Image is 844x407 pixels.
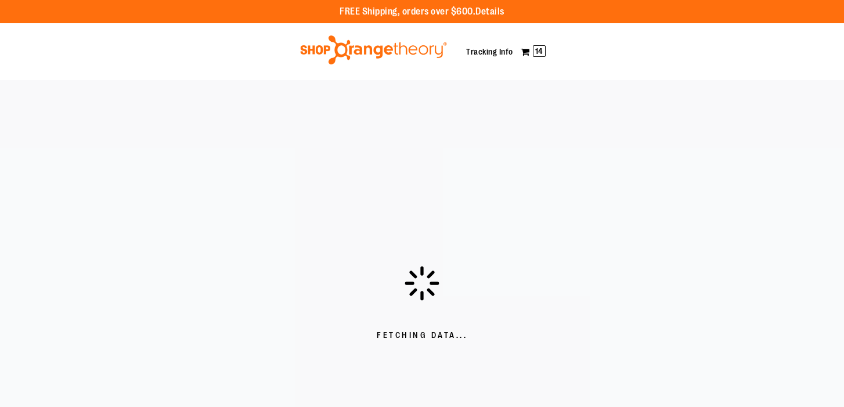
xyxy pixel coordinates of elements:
[533,45,546,57] span: 14
[340,5,504,19] p: FREE Shipping, orders over $600.
[475,6,504,17] a: Details
[298,35,449,64] img: Shop Orangetheory
[466,47,513,56] a: Tracking Info
[377,330,467,341] span: Fetching Data...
